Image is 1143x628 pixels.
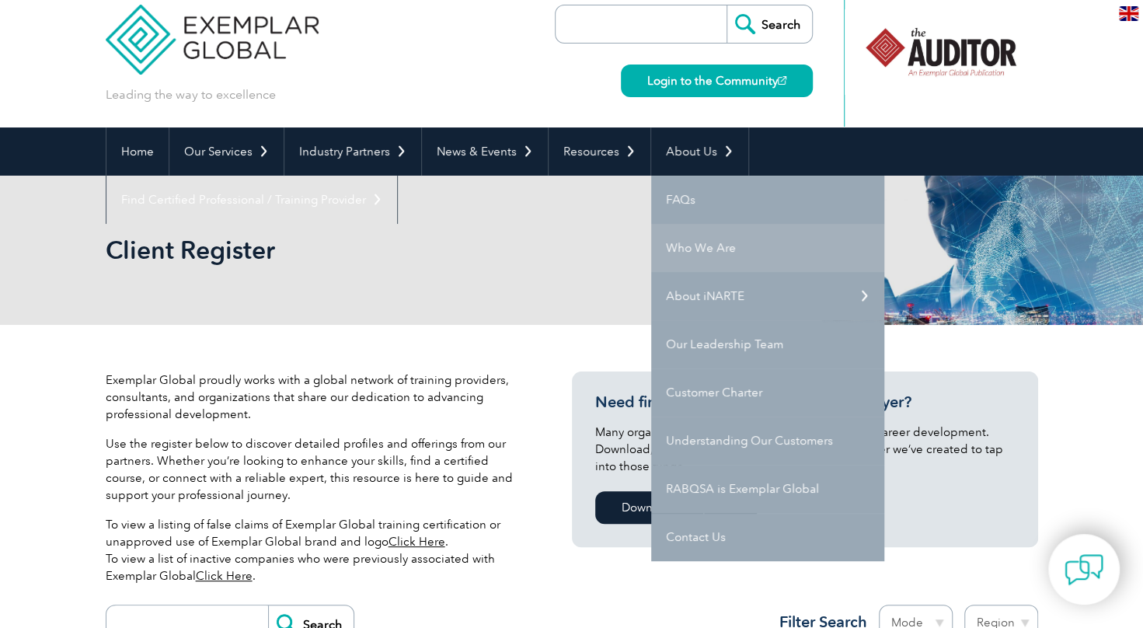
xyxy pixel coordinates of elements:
a: Contact Us [651,513,884,561]
a: Industry Partners [284,127,421,176]
p: Leading the way to excellence [106,86,276,103]
a: Customer Charter [651,368,884,417]
img: en [1119,6,1138,21]
p: To view a listing of false claims of Exemplar Global training certification or unapproved use of ... [106,516,525,584]
a: News & Events [422,127,548,176]
a: Click Here [196,569,253,583]
a: Click Here [389,535,445,549]
a: Download Template [595,491,757,524]
a: About iNARTE [651,272,884,320]
img: open_square.png [778,76,786,85]
a: Our Services [169,127,284,176]
a: Resources [549,127,650,176]
a: Who We Are [651,224,884,272]
p: Many organizations allocate a budget for employee career development. Download, modify and use th... [595,424,1015,475]
a: Find Certified Professional / Training Provider [106,176,397,224]
a: FAQs [651,176,884,224]
img: contact-chat.png [1065,550,1103,589]
a: About Us [651,127,748,176]
a: Our Leadership Team [651,320,884,368]
h3: Need financial support from your employer? [595,392,1015,412]
h2: Client Register [106,238,758,263]
a: Home [106,127,169,176]
p: Exemplar Global proudly works with a global network of training providers, consultants, and organ... [106,372,525,423]
a: RABQSA is Exemplar Global [651,465,884,513]
a: Login to the Community [621,65,813,97]
p: Use the register below to discover detailed profiles and offerings from our partners. Whether you... [106,435,525,504]
a: Understanding Our Customers [651,417,884,465]
input: Search [727,5,812,43]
